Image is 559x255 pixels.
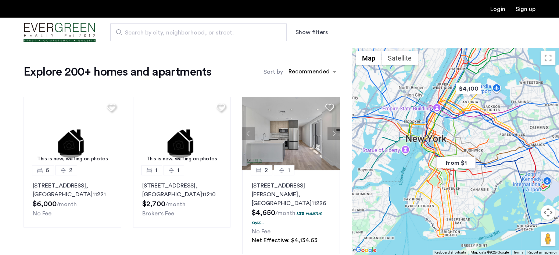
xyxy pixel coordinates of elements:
button: Toggle fullscreen view [541,51,555,65]
span: $6,000 [33,200,57,208]
a: 21[STREET_ADDRESS][PERSON_NAME], [GEOGRAPHIC_DATA]112261.33 months free...No FeeNet Effective: $4... [242,170,340,254]
img: logo [24,19,96,46]
p: [STREET_ADDRESS] 11210 [142,181,222,199]
label: Sort by [264,68,283,76]
a: Terms (opens in new tab) [513,250,523,255]
a: Report a map error [527,250,557,255]
span: 2 [264,166,268,175]
span: $2,700 [142,200,165,208]
button: Keyboard shortcuts [434,250,466,255]
div: from $1 [433,154,479,171]
span: 2 [69,166,72,175]
span: 1 [177,166,179,175]
div: Recommended [287,67,330,78]
p: [STREET_ADDRESS] 11221 [33,181,112,199]
button: Show street map [356,51,381,65]
span: No Fee [33,211,51,216]
button: Drag Pegman onto the map to open Street View [541,232,555,246]
button: Show satellite imagery [381,51,418,65]
span: No Fee [251,229,270,234]
span: Search by city, neighborhood, or street. [125,28,266,37]
p: [STREET_ADDRESS][PERSON_NAME] 11226 [251,181,331,208]
ng-select: sort-apartment [285,65,340,79]
a: This is new, waiting on photos [133,97,231,170]
span: Map data ©2025 Google [470,251,509,254]
h1: Explore 200+ homes and apartments [24,65,211,79]
a: Open this area in Google Maps (opens a new window) [354,245,378,255]
button: Next apartment [327,127,340,140]
a: Login [490,6,505,12]
sub: /month [275,210,295,216]
a: 11[STREET_ADDRESS], [GEOGRAPHIC_DATA]11210Broker's Fee [133,170,231,227]
img: Google [354,245,378,255]
img: 1.gif [24,97,121,170]
div: $4,100 [453,80,484,97]
img: 66a1adb6-6608-43dd-a245-dc7333f8b390_638824126198252652.jpeg [242,97,340,170]
span: 1 [287,166,290,175]
span: Net Effective: $4,134.63 [251,237,317,243]
button: Show or hide filters [295,28,328,37]
a: 62[STREET_ADDRESS], [GEOGRAPHIC_DATA]11221No Fee [24,170,121,227]
span: 6 [46,166,49,175]
button: Previous apartment [242,127,255,140]
a: Cazamio Logo [24,19,96,46]
img: 1.gif [133,97,231,170]
button: Map camera controls [541,205,555,220]
a: Registration [516,6,535,12]
div: This is new, waiting on photos [137,155,227,163]
input: Apartment Search [110,23,287,41]
div: This is new, waiting on photos [27,155,118,163]
span: $4,650 [251,209,275,216]
span: 1 [155,166,157,175]
a: This is new, waiting on photos [24,97,121,170]
sub: /month [57,201,77,207]
sub: /month [165,201,186,207]
span: Broker's Fee [142,211,174,216]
